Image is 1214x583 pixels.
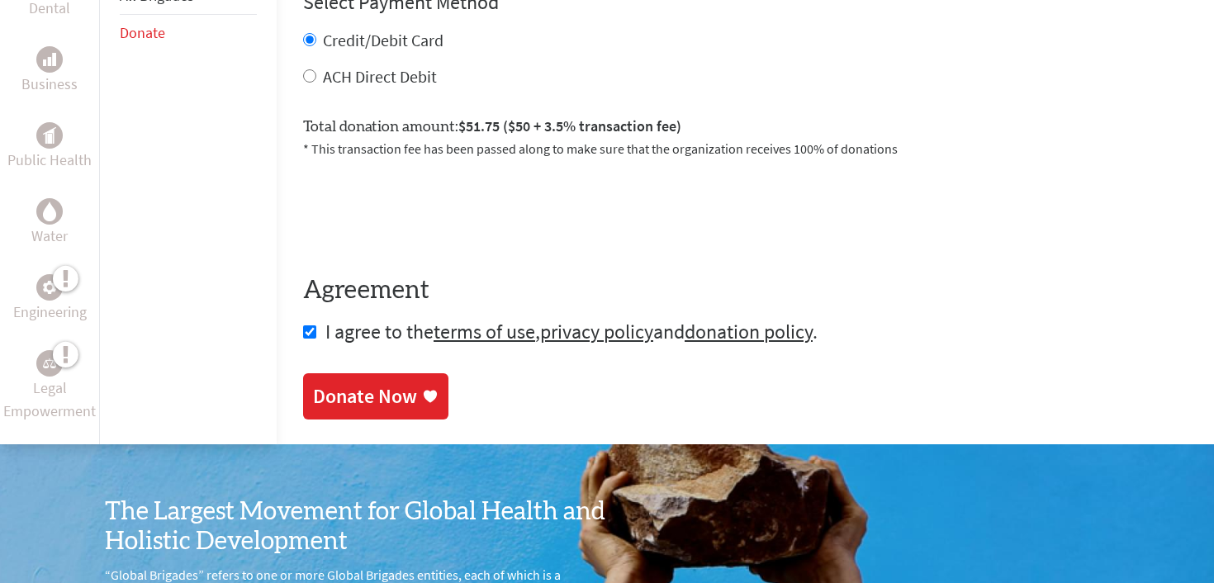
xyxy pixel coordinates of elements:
[31,225,68,248] p: Water
[13,301,87,324] p: Engineering
[7,122,92,172] a: Public HealthPublic Health
[685,319,813,344] a: donation policy
[7,149,92,172] p: Public Health
[43,127,56,144] img: Public Health
[36,198,63,225] div: Water
[323,30,443,50] label: Credit/Debit Card
[120,23,165,42] a: Donate
[3,350,96,423] a: Legal EmpowermentLegal Empowerment
[13,274,87,324] a: EngineeringEngineering
[458,116,681,135] span: $51.75 ($50 + 3.5% transaction fee)
[434,319,535,344] a: terms of use
[43,53,56,66] img: Business
[36,350,63,377] div: Legal Empowerment
[21,46,78,96] a: BusinessBusiness
[303,139,1188,159] p: * This transaction fee has been passed along to make sure that the organization receives 100% of ...
[303,178,554,243] iframe: To enrich screen reader interactions, please activate Accessibility in Grammarly extension settings
[303,276,1188,306] h4: Agreement
[323,66,437,87] label: ACH Direct Debit
[3,377,96,423] p: Legal Empowerment
[303,115,681,139] label: Total donation amount:
[21,73,78,96] p: Business
[31,198,68,248] a: WaterWater
[303,373,448,419] a: Donate Now
[36,274,63,301] div: Engineering
[36,122,63,149] div: Public Health
[105,497,607,557] h3: The Largest Movement for Global Health and Holistic Development
[120,15,257,51] li: Donate
[43,358,56,368] img: Legal Empowerment
[313,383,417,410] div: Donate Now
[36,46,63,73] div: Business
[43,202,56,221] img: Water
[43,281,56,294] img: Engineering
[540,319,653,344] a: privacy policy
[325,319,818,344] span: I agree to the , and .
